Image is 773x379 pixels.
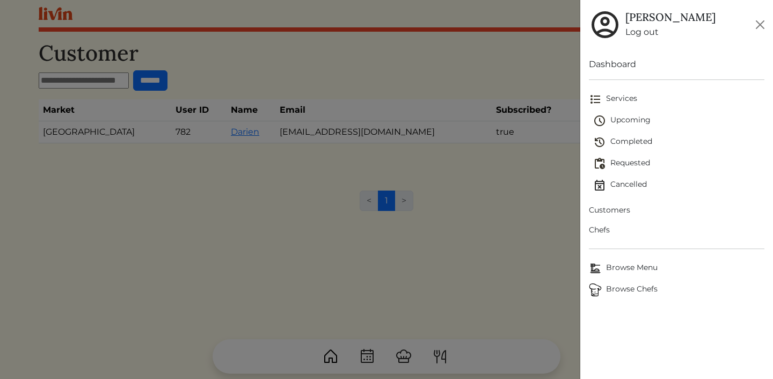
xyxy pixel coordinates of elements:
a: ChefsBrowse Chefs [589,279,764,301]
a: Chefs [589,220,764,240]
img: event_cancelled-67e280bd0a9e072c26133efab016668ee6d7272ad66fa3c7eb58af48b074a3a4.svg [593,179,606,192]
a: Log out [625,26,716,39]
a: Completed [593,132,764,153]
a: Customers [589,200,764,220]
img: Browse Chefs [589,283,602,296]
button: Close [752,16,769,33]
img: history-2b446bceb7e0f53b931186bf4c1776ac458fe31ad3b688388ec82af02103cd45.svg [593,136,606,149]
a: Browse MenuBrowse Menu [589,258,764,279]
a: Dashboard [589,58,764,71]
img: user_account-e6e16d2ec92f44fc35f99ef0dc9cddf60790bfa021a6ecb1c896eb5d2907b31c.svg [589,9,621,41]
span: Browse Menu [589,262,764,275]
a: Requested [593,153,764,174]
span: Upcoming [593,114,764,127]
span: Chefs [589,224,764,236]
span: Requested [593,157,764,170]
h5: [PERSON_NAME] [625,11,716,24]
img: format_list_bulleted-ebc7f0161ee23162107b508e562e81cd567eeab2455044221954b09d19068e74.svg [589,93,602,106]
img: pending_actions-fd19ce2ea80609cc4d7bbea353f93e2f363e46d0f816104e4e0650fdd7f915cf.svg [593,157,606,170]
span: Cancelled [593,179,764,192]
a: Services [589,89,764,110]
span: Services [589,93,764,106]
span: Customers [589,205,764,216]
img: Browse Menu [589,262,602,275]
img: schedule-fa401ccd6b27cf58db24c3bb5584b27dcd8bd24ae666a918e1c6b4ae8c451a22.svg [593,114,606,127]
a: Upcoming [593,110,764,132]
a: Cancelled [593,174,764,196]
span: Browse Chefs [589,283,764,296]
span: Completed [593,136,764,149]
